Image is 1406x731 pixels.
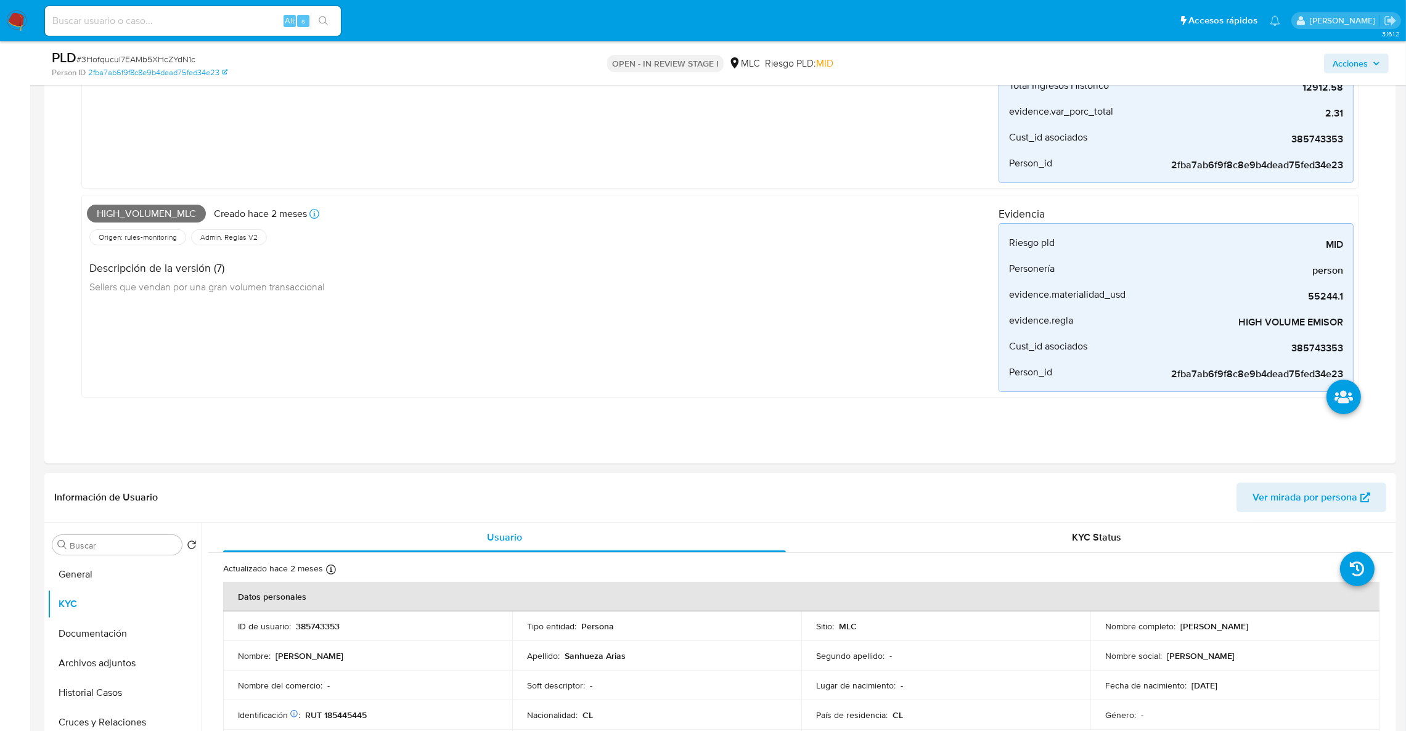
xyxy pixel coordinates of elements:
span: Usuario [487,530,522,544]
p: [PERSON_NAME] [1180,621,1248,632]
button: Archivos adjuntos [47,648,202,678]
button: General [47,560,202,589]
span: Admin. Reglas V2 [199,232,259,242]
p: Género : [1105,709,1136,721]
p: [PERSON_NAME] [276,650,343,661]
p: Nombre del comercio : [238,680,322,691]
button: Ver mirada por persona [1236,483,1386,512]
span: s [301,15,305,27]
a: Notificaciones [1270,15,1280,26]
span: MID [816,56,833,70]
p: Nacionalidad : [527,709,578,721]
p: Sanhueza Arias [565,650,626,661]
p: Identificación : [238,709,300,721]
button: Buscar [57,540,67,550]
span: Sellers que vendan por una gran volumen transaccional [89,280,324,293]
span: Origen: rules-monitoring [97,232,178,242]
p: Nombre social : [1105,650,1162,661]
p: - [327,680,330,691]
p: - [889,650,892,661]
p: ID de usuario : [238,621,291,632]
button: search-icon [311,12,336,30]
button: Historial Casos [47,678,202,708]
th: Datos personales [223,582,1379,611]
input: Buscar usuario o caso... [45,13,341,29]
button: Documentación [47,619,202,648]
p: Nombre completo : [1105,621,1175,632]
p: 385743353 [296,621,340,632]
p: [PERSON_NAME] [1167,650,1235,661]
p: agustina.godoy@mercadolibre.com [1310,15,1379,27]
span: # 3Hofqucul7EAMb5XHcZYdN1c [76,53,195,65]
b: Person ID [52,67,86,78]
button: KYC [47,589,202,619]
b: PLD [52,47,76,67]
h4: Descripción de la versión (7) [89,261,324,275]
span: Riesgo PLD: [765,57,833,70]
span: High_volumen_mlc [87,205,206,223]
span: Accesos rápidos [1188,14,1257,27]
p: Actualizado hace 2 meses [223,563,323,574]
p: RUT 185445445 [305,709,367,721]
p: Sitio : [816,621,834,632]
span: KYC Status [1073,530,1122,544]
p: Persona [581,621,614,632]
p: Fecha de nacimiento : [1105,680,1187,691]
p: Apellido : [527,650,560,661]
p: País de residencia : [816,709,888,721]
span: Acciones [1333,54,1368,73]
input: Buscar [70,540,177,551]
a: 2fba7ab6f9f8c8e9b4dead75fed34e23 [88,67,227,78]
p: - [901,680,903,691]
button: Volver al orden por defecto [187,540,197,553]
div: MLC [729,57,760,70]
p: CL [582,709,593,721]
p: Creado hace 2 meses [214,207,307,221]
span: Alt [285,15,295,27]
p: MLC [839,621,857,632]
p: Soft descriptor : [527,680,585,691]
p: Segundo apellido : [816,650,885,661]
p: [DATE] [1191,680,1217,691]
span: 3.161.2 [1382,29,1400,39]
p: Lugar de nacimiento : [816,680,896,691]
p: Tipo entidad : [527,621,576,632]
a: Salir [1384,14,1397,27]
button: Acciones [1324,54,1389,73]
p: OPEN - IN REVIEW STAGE I [607,55,724,72]
span: Ver mirada por persona [1253,483,1357,512]
p: Nombre : [238,650,271,661]
p: CL [893,709,903,721]
p: - [1141,709,1143,721]
p: - [590,680,592,691]
h1: Información de Usuario [54,491,158,504]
